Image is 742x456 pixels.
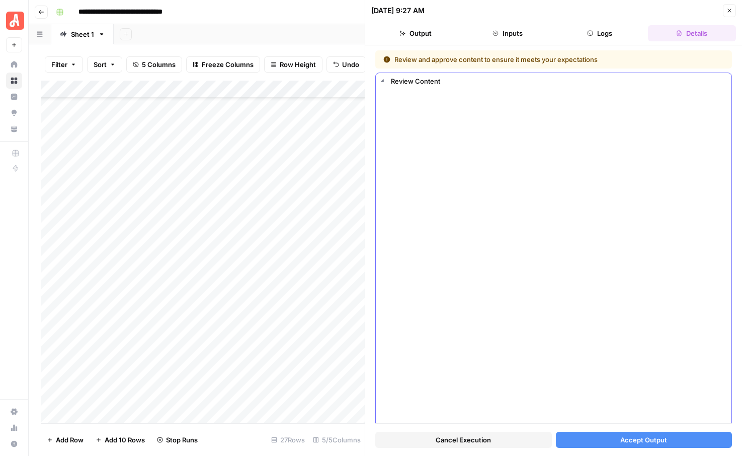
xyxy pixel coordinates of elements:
button: Accept Output [556,432,732,448]
span: Freeze Columns [202,59,254,70]
button: Stop Runs [151,432,204,448]
button: Filter [45,56,83,73]
div: 27 Rows [267,432,309,448]
span: 5 Columns [142,59,176,70]
span: Row Height [280,59,316,70]
div: Sheet 1 [71,29,94,39]
a: Opportunities [6,105,22,121]
div: Review and approve content to ensure it meets your expectations [383,54,661,64]
button: Cancel Execution [375,432,552,448]
a: Browse [6,73,22,89]
a: Sheet 1 [51,24,114,44]
span: Filter [51,59,67,70]
button: Output [371,25,459,41]
span: Undo [342,59,359,70]
button: Row Height [264,56,322,73]
button: Logs [556,25,644,41]
button: Add 10 Rows [90,432,151,448]
button: Help + Support [6,436,22,452]
button: 5 Columns [126,56,182,73]
button: Inputs [463,25,551,41]
button: Sort [87,56,122,73]
a: Home [6,56,22,73]
a: Settings [6,404,22,420]
div: 5/5 Columns [309,432,365,448]
span: Cancel Execution [436,435,491,445]
button: Workspace: Angi [6,8,22,33]
span: Add 10 Rows [105,435,145,445]
button: Review Content [376,73,731,89]
div: Review Content [391,76,725,86]
a: Your Data [6,121,22,137]
span: Add Row [56,435,84,445]
div: [DATE] 9:27 AM [371,6,425,16]
button: Add Row [41,432,90,448]
button: Undo [326,56,366,73]
button: Details [648,25,736,41]
span: Sort [94,59,107,70]
span: Stop Runs [166,435,198,445]
a: Usage [6,420,22,436]
img: Angi Logo [6,12,24,30]
span: Accept Output [620,435,667,445]
a: Insights [6,89,22,105]
button: Freeze Columns [186,56,260,73]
